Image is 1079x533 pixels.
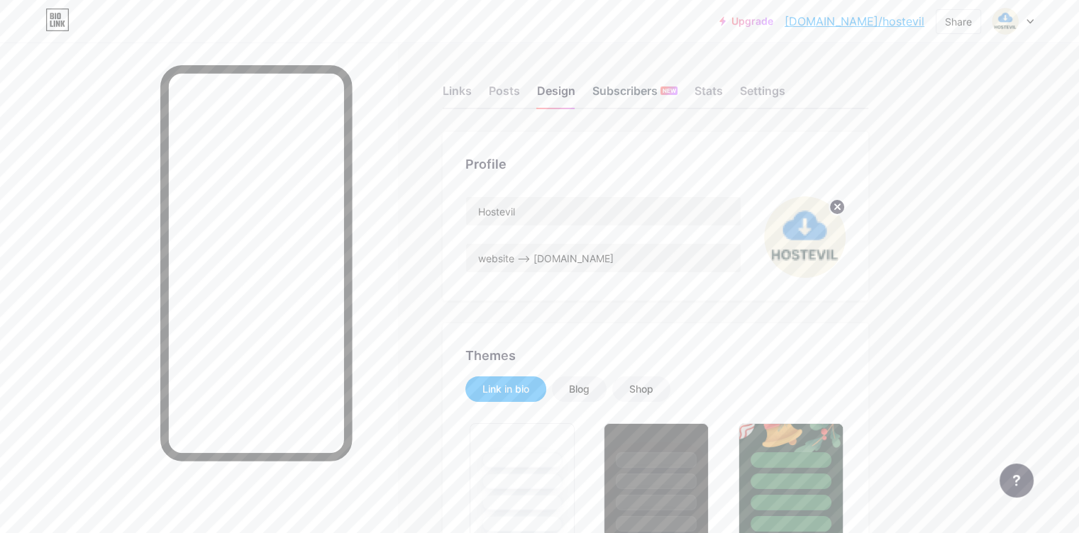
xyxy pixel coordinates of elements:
a: [DOMAIN_NAME]/hostevil [785,13,924,30]
div: Shop [629,382,653,396]
div: Profile [465,155,846,174]
img: hostevil [764,196,846,278]
a: Upgrade [719,16,773,27]
div: Subscribers [592,82,677,108]
div: Share [945,14,972,29]
div: Design [537,82,575,108]
div: Links [443,82,472,108]
div: Settings [740,82,785,108]
span: NEW [663,86,676,95]
div: Link in bio [482,382,529,396]
div: Blog [569,382,590,396]
div: Posts [489,82,520,108]
input: Bio [466,244,741,272]
img: hostevil [992,8,1019,35]
div: Stats [695,82,723,108]
input: Name [466,197,741,225]
div: Themes [465,346,846,365]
